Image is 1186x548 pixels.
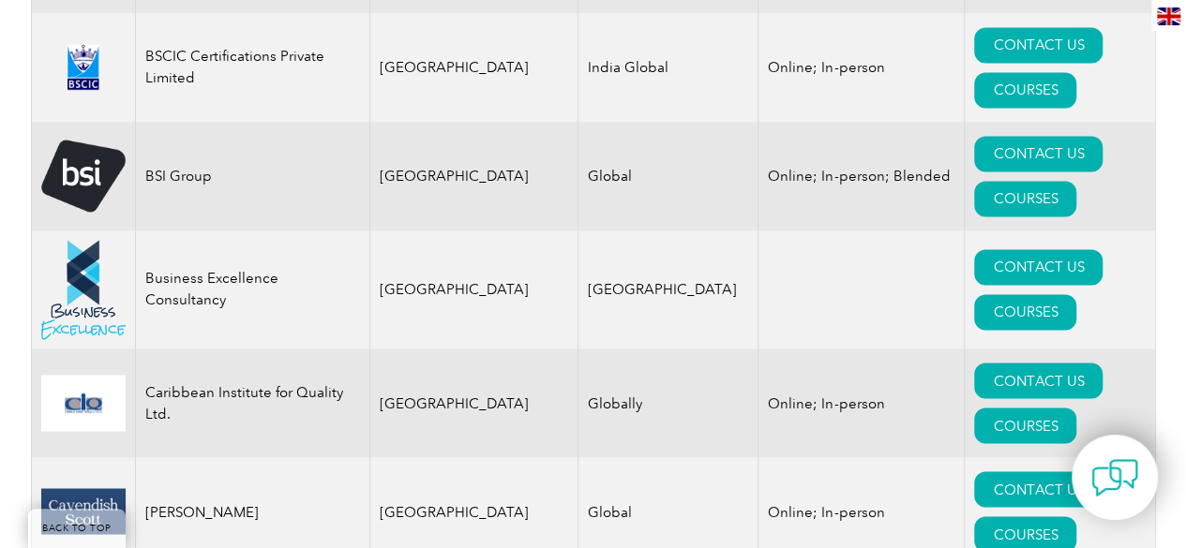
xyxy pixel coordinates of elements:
[369,122,578,230] td: [GEOGRAPHIC_DATA]
[41,44,126,90] img: d624547b-a6e0-e911-a812-000d3a795b83-logo.png
[578,122,758,230] td: Global
[369,348,578,457] td: [GEOGRAPHIC_DATA]
[758,348,965,457] td: Online; In-person
[369,13,578,122] td: [GEOGRAPHIC_DATA]
[578,230,758,348] td: [GEOGRAPHIC_DATA]
[578,13,758,122] td: India Global
[28,509,126,548] a: BACK TO TOP
[41,375,126,431] img: d6ccebca-6c76-ed11-81ab-0022481565fd-logo.jpg
[974,72,1076,108] a: COURSES
[974,249,1103,285] a: CONTACT US
[578,348,758,457] td: Globally
[974,471,1103,507] a: CONTACT US
[974,363,1103,398] a: CONTACT US
[974,407,1076,443] a: COURSES
[41,488,126,534] img: 58800226-346f-eb11-a812-00224815377e-logo.png
[41,140,126,212] img: 5f72c78c-dabc-ea11-a814-000d3a79823d-logo.png
[758,13,965,122] td: Online; In-person
[974,294,1076,330] a: COURSES
[369,230,578,348] td: [GEOGRAPHIC_DATA]
[974,27,1103,63] a: CONTACT US
[1091,454,1138,501] img: contact-chat.png
[1157,7,1180,25] img: en
[135,13,369,122] td: BSCIC Certifications Private Limited
[974,181,1076,216] a: COURSES
[135,348,369,457] td: Caribbean Institute for Quality Ltd.
[974,136,1103,171] a: CONTACT US
[135,230,369,348] td: Business Excellence Consultancy
[41,240,126,339] img: 48df379e-2966-eb11-a812-00224814860b-logo.png
[758,122,965,230] td: Online; In-person; Blended
[135,122,369,230] td: BSI Group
